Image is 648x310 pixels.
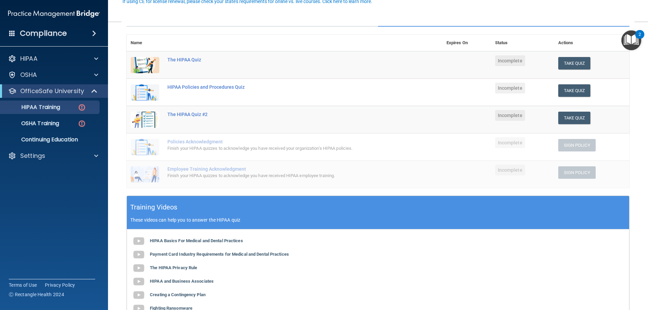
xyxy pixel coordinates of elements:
[491,35,554,51] th: Status
[130,201,178,213] h5: Training Videos
[132,261,145,275] img: gray_youtube_icon.38fcd6cc.png
[167,139,409,144] div: Policies Acknowledgment
[558,139,596,151] button: Sign Policy
[20,55,37,63] p: HIPAA
[132,248,145,261] img: gray_youtube_icon.38fcd6cc.png
[150,279,214,284] b: HIPAA and Business Associates
[558,112,591,124] button: Take Quiz
[621,30,641,50] button: Open Resource Center, 2 new notifications
[9,291,64,298] span: Ⓒ Rectangle Health 2024
[150,252,289,257] b: Payment Card Industry Requirements for Medical and Dental Practices
[614,263,640,289] iframe: Drift Widget Chat Controller
[558,166,596,179] button: Sign Policy
[554,35,629,51] th: Actions
[639,34,641,43] div: 2
[495,137,525,148] span: Incomplete
[4,136,97,143] p: Continuing Education
[442,35,491,51] th: Expires On
[9,282,37,288] a: Terms of Use
[150,265,197,270] b: The HIPAA Privacy Rule
[8,7,100,21] img: PMB logo
[4,120,59,127] p: OSHA Training
[150,292,206,297] b: Creating a Contingency Plan
[558,57,591,69] button: Take Quiz
[127,35,163,51] th: Name
[130,217,626,223] p: These videos can help you to answer the HIPAA quiz
[8,152,98,160] a: Settings
[8,87,98,95] a: OfficeSafe University
[8,71,98,79] a: OSHA
[132,234,145,248] img: gray_youtube_icon.38fcd6cc.png
[150,238,243,243] b: HIPAA Basics For Medical and Dental Practices
[167,166,409,172] div: Employee Training Acknowledgment
[20,71,37,79] p: OSHA
[4,104,60,111] p: HIPAA Training
[495,165,525,175] span: Incomplete
[78,103,86,112] img: danger-circle.6113f641.png
[495,55,525,66] span: Incomplete
[167,112,409,117] div: The HIPAA Quiz #2
[20,152,45,160] p: Settings
[78,119,86,128] img: danger-circle.6113f641.png
[167,84,409,90] div: HIPAA Policies and Procedures Quiz
[167,172,409,180] div: Finish your HIPAA quizzes to acknowledge you have received HIPAA employee training.
[167,57,409,62] div: The HIPAA Quiz
[558,84,591,97] button: Take Quiz
[45,282,75,288] a: Privacy Policy
[495,110,525,121] span: Incomplete
[8,55,98,63] a: HIPAA
[495,83,525,93] span: Incomplete
[20,87,84,95] p: OfficeSafe University
[167,144,409,152] div: Finish your HIPAA quizzes to acknowledge you have received your organization’s HIPAA policies.
[20,29,67,38] h4: Compliance
[132,275,145,288] img: gray_youtube_icon.38fcd6cc.png
[132,288,145,302] img: gray_youtube_icon.38fcd6cc.png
